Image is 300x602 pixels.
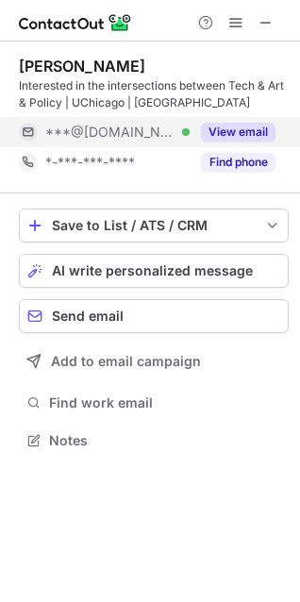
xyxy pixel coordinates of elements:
[45,124,175,141] span: ***@[DOMAIN_NAME]
[19,427,289,454] button: Notes
[19,11,132,34] img: ContactOut v5.3.10
[49,394,281,411] span: Find work email
[201,123,275,142] button: Reveal Button
[19,57,145,75] div: [PERSON_NAME]
[52,218,256,233] div: Save to List / ATS / CRM
[19,77,289,111] div: Interested in the intersections between Tech & Art & Policy | UChicago | [GEOGRAPHIC_DATA]
[19,390,289,416] button: Find work email
[19,299,289,333] button: Send email
[19,209,289,242] button: save-profile-one-click
[19,344,289,378] button: Add to email campaign
[52,263,253,278] span: AI write personalized message
[51,354,201,369] span: Add to email campaign
[19,254,289,288] button: AI write personalized message
[49,432,281,449] span: Notes
[52,309,124,324] span: Send email
[201,153,275,172] button: Reveal Button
